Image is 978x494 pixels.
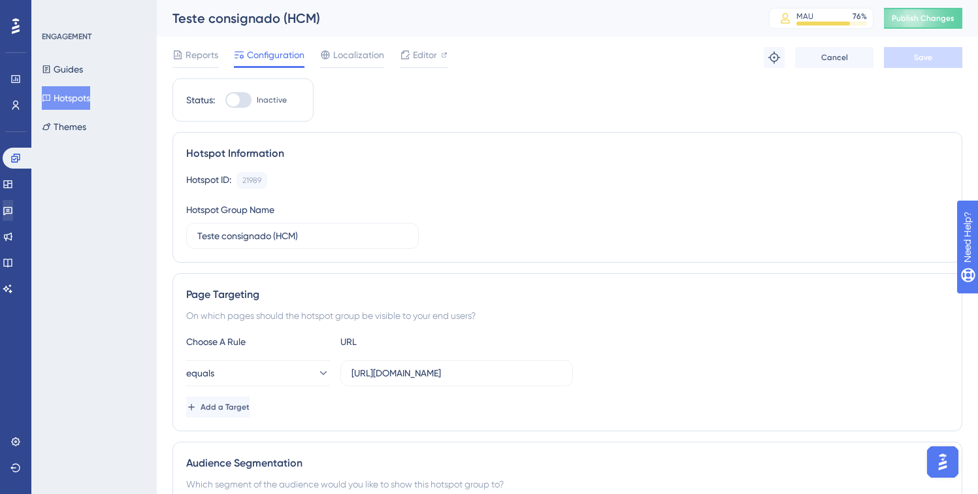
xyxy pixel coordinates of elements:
div: Status: [186,92,215,108]
iframe: UserGuiding AI Assistant Launcher [923,442,962,482]
div: Which segment of the audience would you like to show this hotspot group to? [186,476,949,492]
button: Cancel [795,47,873,68]
span: Configuration [247,47,304,63]
div: URL [340,334,484,350]
div: 21989 [242,175,261,186]
span: Save [914,52,932,63]
div: Hotspot Information [186,146,949,161]
button: equals [186,360,330,386]
span: Add a Target [201,402,250,412]
div: MAU [796,11,813,22]
span: Localization [333,47,384,63]
span: Inactive [257,95,287,105]
div: Choose A Rule [186,334,330,350]
div: Page Targeting [186,287,949,303]
span: Publish Changes [892,13,954,24]
input: yourwebsite.com/path [351,366,562,380]
span: Editor [413,47,437,63]
button: Add a Target [186,397,250,418]
div: ENGAGEMENT [42,31,91,42]
div: Audience Segmentation [186,455,949,471]
div: 76 % [853,11,867,22]
div: Hotspot ID: [186,172,231,189]
button: Guides [42,58,83,81]
button: Themes [42,115,86,139]
span: Cancel [821,52,848,63]
span: Need Help? [31,3,82,19]
span: Reports [186,47,218,63]
input: Type your Hotspot Group Name here [197,229,408,243]
button: Hotspots [42,86,90,110]
button: Save [884,47,962,68]
div: On which pages should the hotspot group be visible to your end users? [186,308,949,323]
div: Teste consignado (HCM) [172,9,736,27]
button: Publish Changes [884,8,962,29]
span: equals [186,365,214,381]
div: Hotspot Group Name [186,202,274,218]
